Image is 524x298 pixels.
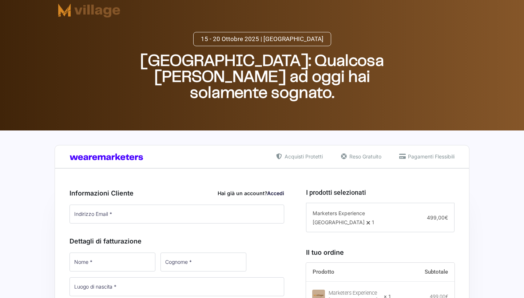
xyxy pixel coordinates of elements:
span: 499,00 [427,214,448,221]
a: Accedi [267,190,284,196]
h3: I prodotti selezionati [306,188,454,197]
input: Nome * [70,253,155,271]
span: Reso Gratuito [348,153,381,160]
h2: [GEOGRAPHIC_DATA]: Qualcosa [PERSON_NAME] ad oggi hai solamente sognato. [131,53,393,101]
span: Pagamenti Flessibili [406,153,454,160]
input: Luogo di nascita * [70,277,284,296]
span: € [445,214,448,221]
span: Marketers Experience [GEOGRAPHIC_DATA] [313,210,365,225]
h3: Il tuo ordine [306,247,454,257]
th: Prodotto [306,263,392,282]
a: 15 - 20 Ottobre 2025 | [GEOGRAPHIC_DATA] [193,32,331,46]
th: Subtotale [391,263,454,282]
h3: Informazioni Cliente [70,188,284,198]
span: 15 - 20 Ottobre 2025 | [GEOGRAPHIC_DATA] [201,36,323,42]
span: 1 [372,219,374,225]
h3: Dettagli di fatturazione [70,236,284,246]
div: Hai già un account? [218,189,284,197]
input: Indirizzo Email * [70,205,284,223]
span: Acquisti Protetti [283,153,323,160]
input: Cognome * [160,253,246,271]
